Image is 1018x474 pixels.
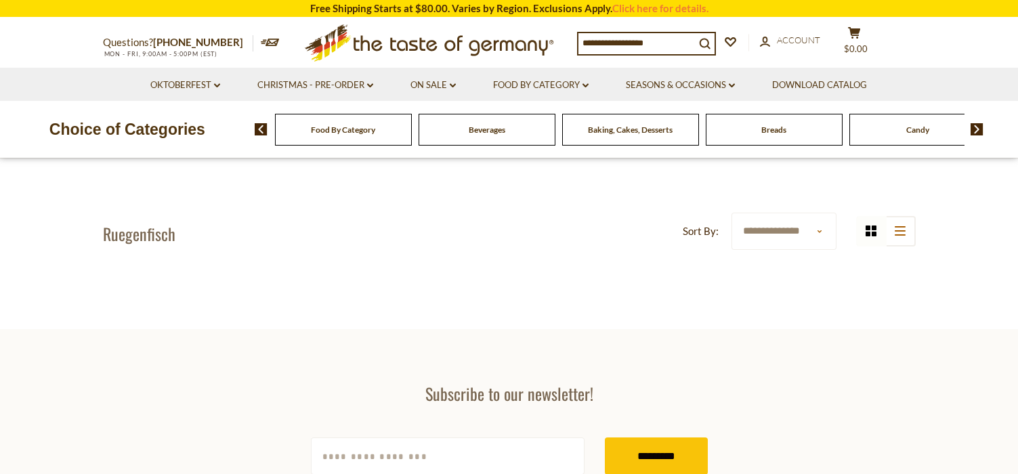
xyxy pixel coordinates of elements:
span: Account [777,35,820,45]
img: next arrow [971,123,983,135]
a: Seasons & Occasions [626,78,735,93]
h3: Subscribe to our newsletter! [311,383,708,404]
a: Download Catalog [772,78,867,93]
a: Christmas - PRE-ORDER [257,78,373,93]
a: Oktoberfest [150,78,220,93]
label: Sort By: [683,223,719,240]
a: On Sale [410,78,456,93]
a: Food By Category [311,125,375,135]
a: Click here for details. [612,2,708,14]
a: [PHONE_NUMBER] [153,36,243,48]
a: Breads [761,125,786,135]
img: previous arrow [255,123,268,135]
button: $0.00 [834,26,875,60]
span: MON - FRI, 9:00AM - 5:00PM (EST) [103,50,218,58]
a: Food By Category [493,78,589,93]
p: Questions? [103,34,253,51]
a: Account [760,33,820,48]
a: Baking, Cakes, Desserts [588,125,673,135]
h1: Ruegenfisch [103,223,175,244]
a: Beverages [469,125,505,135]
span: $0.00 [844,43,868,54]
a: Candy [906,125,929,135]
